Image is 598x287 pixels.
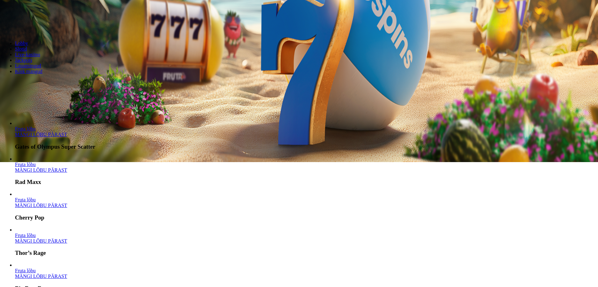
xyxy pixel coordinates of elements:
[15,156,596,186] article: Rad Maxx
[15,63,41,68] a: Lauamängud
[2,30,596,86] header: Lobby
[15,179,596,186] h3: Rad Maxx
[15,121,596,150] article: Gates of Olympus Super Scatter
[15,268,36,273] span: Fruta lõbu
[15,57,32,63] a: Jackpots
[15,162,36,167] span: Fruta lõbu
[15,214,596,221] h3: Cherry Pop
[15,126,36,131] a: Gates of Olympus Super Scatter
[15,250,596,256] h3: Thor’s Rage
[15,227,596,257] article: Thor’s Rage
[15,52,40,57] a: Live-kasiino
[15,41,28,46] a: Lobby
[15,268,36,273] a: Big Bass Bonanza
[15,233,36,238] span: Fruta lõbu
[15,197,36,202] a: Cherry Pop
[15,143,596,150] h3: Gates of Olympus Super Scatter
[15,167,67,173] a: Rad Maxx
[2,30,596,74] nav: Lobby
[15,126,36,131] span: Fruta lõbu
[15,46,27,52] a: Slotid
[15,69,42,74] a: Kõik mängud
[15,162,36,167] a: Rad Maxx
[15,203,67,208] a: Cherry Pop
[15,191,596,221] article: Cherry Pop
[15,233,36,238] a: Thor’s Rage
[15,238,67,244] a: Thor’s Rage
[15,197,36,202] span: Fruta lõbu
[15,274,67,279] a: Big Bass Bonanza
[15,132,67,137] a: Gates of Olympus Super Scatter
